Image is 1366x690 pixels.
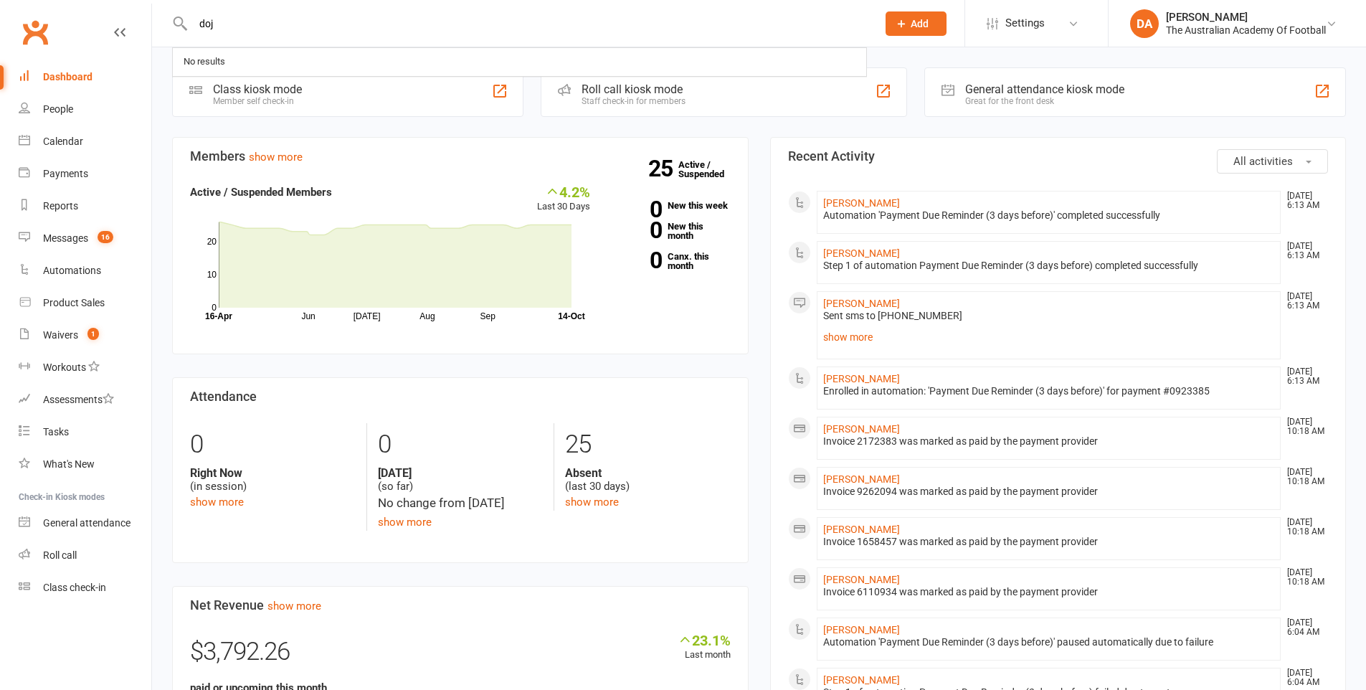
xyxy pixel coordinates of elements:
a: Dashboard [19,61,151,93]
a: show more [378,516,432,529]
a: 0New this week [612,201,731,210]
div: DA [1130,9,1159,38]
a: show more [190,496,244,509]
div: Invoice 6110934 was marked as paid by the payment provider [823,586,1275,598]
a: Workouts [19,351,151,384]
div: Last 30 Days [537,184,590,214]
span: Add [911,18,929,29]
div: No change from [DATE] [378,493,543,513]
h3: Net Revenue [190,598,731,613]
a: 0Canx. this month [612,252,731,270]
div: Roll call kiosk mode [582,82,686,96]
div: 23.1% [678,632,731,648]
div: Great for the front desk [965,96,1124,106]
a: Product Sales [19,287,151,319]
time: [DATE] 6:04 AM [1280,618,1327,637]
div: 4.2% [537,184,590,199]
div: [PERSON_NAME] [1166,11,1326,24]
a: Messages 16 [19,222,151,255]
div: 0 [378,423,543,466]
strong: 0 [612,219,662,241]
a: 25Active / Suspended [678,149,741,189]
a: [PERSON_NAME] [823,574,900,585]
a: Roll call [19,539,151,572]
a: General attendance kiosk mode [19,507,151,539]
a: [PERSON_NAME] [823,298,900,309]
div: Staff check-in for members [582,96,686,106]
span: Sent sms to [PHONE_NUMBER] [823,310,962,321]
div: The Australian Academy Of Football [1166,24,1326,37]
a: [PERSON_NAME] [823,524,900,535]
strong: Right Now [190,466,356,480]
div: People [43,103,73,115]
a: Tasks [19,416,151,448]
div: Automation 'Payment Due Reminder (3 days before)' completed successfully [823,209,1275,222]
div: (so far) [378,466,543,493]
div: Class kiosk mode [213,82,302,96]
div: Dashboard [43,71,93,82]
div: Payments [43,168,88,179]
strong: 25 [648,158,678,179]
strong: 0 [612,250,662,271]
div: Calendar [43,136,83,147]
a: show more [267,600,321,613]
div: Product Sales [43,297,105,308]
a: [PERSON_NAME] [823,423,900,435]
a: [PERSON_NAME] [823,674,900,686]
div: (in session) [190,466,356,493]
time: [DATE] 6:13 AM [1280,242,1327,260]
strong: Absent [565,466,730,480]
time: [DATE] 6:13 AM [1280,367,1327,386]
a: What's New [19,448,151,481]
time: [DATE] 6:13 AM [1280,192,1327,210]
a: Reports [19,190,151,222]
a: [PERSON_NAME] [823,624,900,635]
div: No results [179,52,229,72]
div: 25 [565,423,730,466]
a: Calendar [19,126,151,158]
div: What's New [43,458,95,470]
a: People [19,93,151,126]
a: show more [565,496,619,509]
a: Assessments [19,384,151,416]
time: [DATE] 10:18 AM [1280,518,1327,537]
div: Roll call [43,549,77,561]
a: [PERSON_NAME] [823,197,900,209]
a: [PERSON_NAME] [823,247,900,259]
div: Last month [678,632,731,663]
a: Waivers 1 [19,319,151,351]
div: Class check-in [43,582,106,593]
div: General attendance kiosk mode [965,82,1124,96]
h3: Recent Activity [788,149,1329,164]
span: All activities [1233,155,1293,168]
div: Enrolled in automation: 'Payment Due Reminder (3 days before)' for payment #0923385 [823,385,1275,397]
a: Automations [19,255,151,287]
div: Invoice 1658457 was marked as paid by the payment provider [823,536,1275,548]
time: [DATE] 10:18 AM [1280,468,1327,486]
div: General attendance [43,517,131,529]
div: Workouts [43,361,86,373]
time: [DATE] 10:18 AM [1280,417,1327,436]
div: Automation 'Payment Due Reminder (3 days before)' paused automatically due to failure [823,636,1275,648]
a: Payments [19,158,151,190]
a: Class kiosk mode [19,572,151,604]
button: Add [886,11,947,36]
h3: Attendance [190,389,731,404]
div: (last 30 days) [565,466,730,493]
a: show more [823,327,1275,347]
span: Settings [1005,7,1045,39]
div: Reports [43,200,78,212]
div: 0 [190,423,356,466]
strong: [DATE] [378,466,543,480]
input: Search... [189,14,867,34]
a: [PERSON_NAME] [823,473,900,485]
time: [DATE] 6:04 AM [1280,668,1327,687]
div: Assessments [43,394,114,405]
div: Tasks [43,426,69,438]
div: $3,792.26 [190,632,731,679]
div: Step 1 of automation Payment Due Reminder (3 days before) completed successfully [823,260,1275,272]
span: 16 [98,231,113,243]
time: [DATE] 6:13 AM [1280,292,1327,311]
div: Member self check-in [213,96,302,106]
a: 0New this month [612,222,731,240]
